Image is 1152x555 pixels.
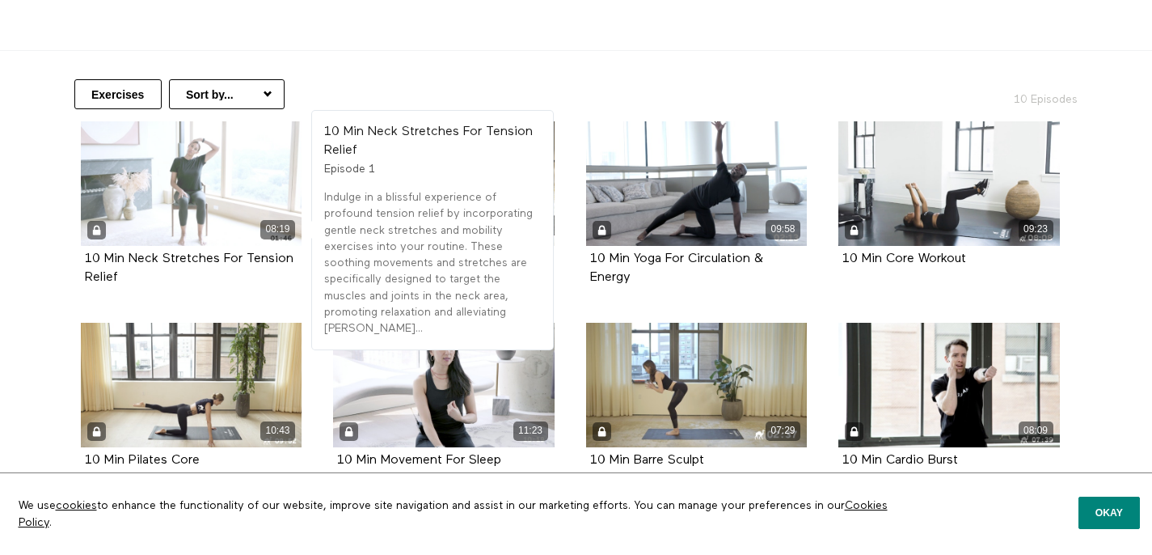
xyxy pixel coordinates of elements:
a: 10 Min Core Workout [842,252,966,265]
a: 10 Min Yoga For Circulation & Energy [590,252,763,283]
strong: 10 Min Core Workout [842,252,966,265]
p: Indulge in a blissful experience of profound tension relief by incorporating gentle neck stretche... [324,189,541,337]
strong: 10 Min Barre Sculpt [590,454,704,467]
div: 09:23 [1019,220,1053,239]
div: 08:09 [1019,422,1053,440]
a: 10 Min Yoga For Circulation & Energy 09:58 [586,121,808,246]
strong: 10 Min Movement For Sleep [337,454,501,467]
p: We use to enhance the functionality of our website, improve site navigation and assist in our mar... [6,485,904,543]
a: 10 Min Cardio Burst [842,454,958,466]
a: 10 Min Barre Sculpt 07:29 [586,323,808,447]
a: cookies [56,500,97,511]
div: 10:43 [260,422,295,440]
button: Okay [1078,497,1140,529]
a: 10 Min Neck Stretches For Tension Relief [85,252,293,283]
strong: 10 Min Cardio Burst [842,454,958,467]
div: 07:29 [766,422,800,440]
a: 10 Min Cardio Burst 08:09 [838,323,1060,447]
a: 10 Min Barre Sculpt [590,454,704,466]
a: Cookies Policy [19,500,888,527]
div: 11:23 [513,422,548,440]
strong: 10 Min Neck Stretches For Tension Relief [85,252,293,284]
a: 10 Min Pilates Core 10:43 [81,323,302,447]
a: 10 Min Neck Stretches For Tension Relief 08:19 [81,121,302,246]
strong: 10 Min Pilates Core [85,454,200,467]
a: 10 Min Movement For Sleep 11:23 [333,323,555,447]
span: Episode 1 [324,163,375,175]
strong: 10 Min Neck Stretches For Tension Relief [324,125,533,157]
a: 10 Min Pilates Core [85,454,200,466]
a: 10 Min Movement For Sleep [337,454,501,466]
div: 09:58 [766,220,800,239]
h2: 10 Episodes [905,79,1087,108]
a: 10 Min Core Workout 09:23 [838,121,1060,246]
div: 08:19 [260,220,295,239]
strong: 10 Min Yoga For Circulation & Energy [590,252,763,284]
